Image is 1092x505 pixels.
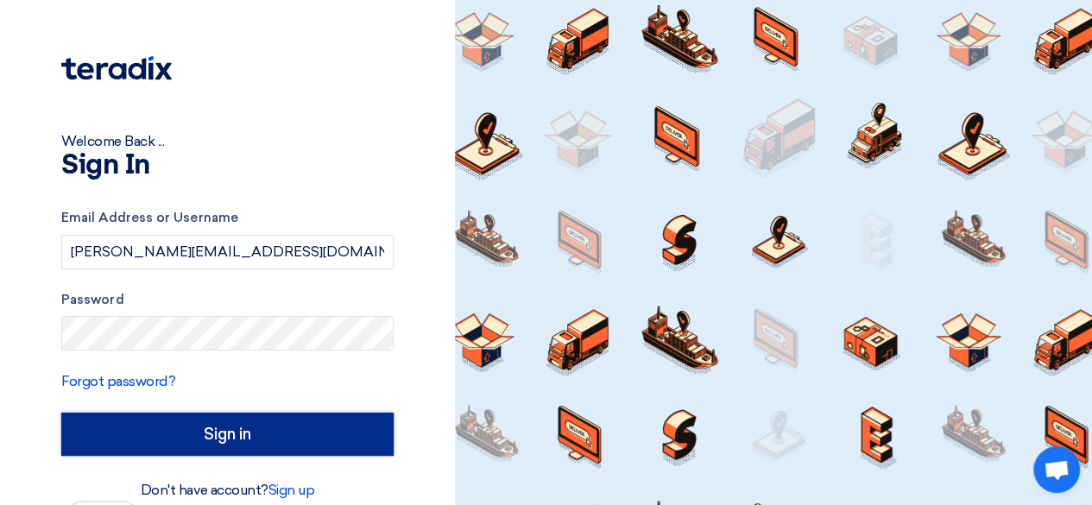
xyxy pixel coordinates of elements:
[61,235,394,269] input: Enter your business email or username
[61,208,394,228] label: Email Address or Username
[61,152,394,180] h1: Sign In
[61,56,172,80] img: Teradix logo
[61,131,394,152] div: Welcome Back ...
[268,482,315,498] a: Sign up
[61,290,394,310] label: Password
[61,413,394,456] input: Sign in
[61,480,394,501] div: Don't have account?
[61,373,175,389] a: Forgot password?
[1033,446,1080,493] div: Open chat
